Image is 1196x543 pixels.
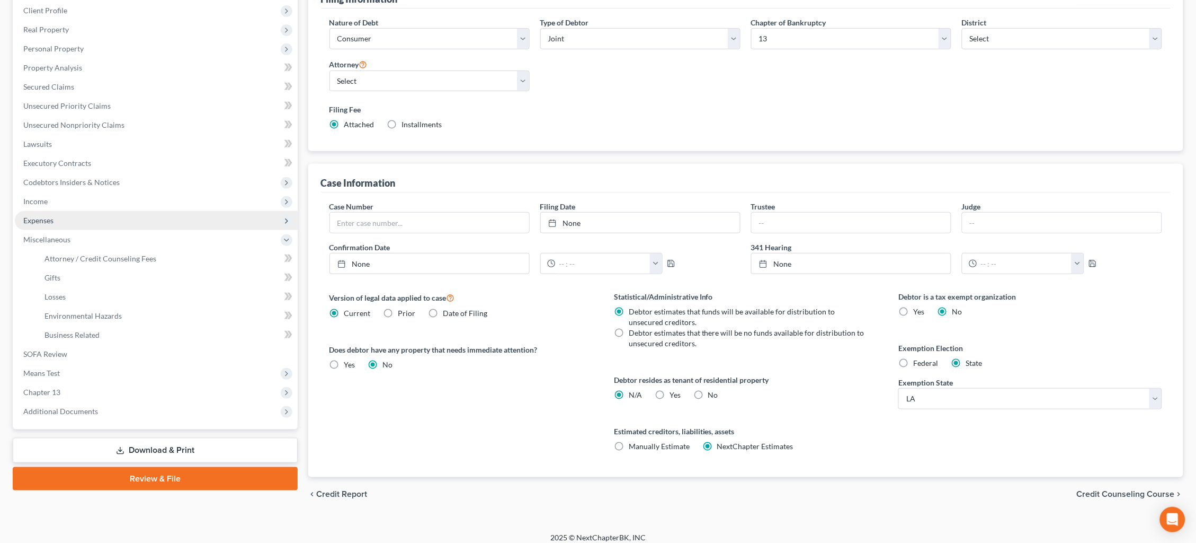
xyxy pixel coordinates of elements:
div: Open Intercom Messenger [1160,507,1185,532]
span: Yes [344,360,355,369]
span: Debtor estimates that funds will be available for distribution to unsecured creditors. [629,307,835,327]
a: Executory Contracts [15,154,298,173]
span: Credit Counseling Course [1077,490,1175,498]
input: -- [752,213,951,233]
span: NextChapter Estimates [717,442,793,451]
span: Expenses [23,216,53,225]
a: Secured Claims [15,77,298,97]
label: Exemption Election [898,343,1162,354]
span: Federal [913,358,938,367]
span: Unsecured Priority Claims [23,101,111,110]
input: -- : -- [556,253,650,274]
label: Chapter of Bankruptcy [751,17,826,28]
span: Lawsuits [23,139,52,148]
i: chevron_right [1175,490,1183,498]
span: Chapter 13 [23,388,60,397]
span: No [383,360,393,369]
label: Does debtor have any property that needs immediate attention? [329,344,593,355]
span: Real Property [23,25,69,34]
span: Installments [402,120,442,129]
span: Debtor estimates that there will be no funds available for distribution to unsecured creditors. [629,328,864,348]
span: Manually Estimate [629,442,690,451]
span: Income [23,197,48,206]
span: Business Related [44,330,100,339]
span: Attorney / Credit Counseling Fees [44,254,156,263]
span: Additional Documents [23,407,98,416]
label: Exemption State [898,377,953,388]
a: Attorney / Credit Counseling Fees [36,249,298,268]
span: Property Analysis [23,63,82,72]
span: Environmental Hazards [44,311,122,320]
label: Version of legal data applied to case [329,291,593,304]
label: Confirmation Date [324,242,746,253]
span: Date of Filing [443,309,488,318]
span: Gifts [44,273,60,282]
label: Estimated creditors, liabilities, assets [614,426,877,437]
a: Unsecured Nonpriority Claims [15,116,298,135]
span: Current [344,309,371,318]
a: Business Related [36,326,298,345]
input: Enter case number... [330,213,529,233]
div: Case Information [321,177,396,189]
a: None [752,253,951,274]
span: State [966,358,982,367]
a: Environmental Hazards [36,306,298,326]
a: Unsecured Priority Claims [15,97,298,116]
span: Attached [344,120,374,129]
span: SOFA Review [23,349,67,358]
input: -- : -- [977,253,1072,274]
label: Nature of Debt [329,17,379,28]
label: Debtor resides as tenant of residential property [614,374,877,386]
a: Property Analysis [15,58,298,77]
label: Filing Fee [329,104,1163,115]
a: None [541,213,740,233]
label: Type of Debtor [540,17,589,28]
span: Losses [44,292,66,301]
span: No [952,307,962,316]
button: Credit Counseling Course chevron_right [1077,490,1183,498]
label: Attorney [329,58,368,71]
span: Personal Property [23,44,84,53]
a: Lawsuits [15,135,298,154]
span: Yes [913,307,924,316]
label: Judge [962,201,981,212]
label: District [962,17,987,28]
input: -- [962,213,1162,233]
span: Prior [398,309,416,318]
span: No [708,390,718,399]
label: Trustee [751,201,775,212]
span: N/A [629,390,642,399]
span: Codebtors Insiders & Notices [23,178,120,187]
button: chevron_left Credit Report [308,490,368,498]
span: Credit Report [317,490,368,498]
label: Case Number [329,201,374,212]
label: Debtor is a tax exempt organization [898,291,1162,302]
span: Unsecured Nonpriority Claims [23,120,124,129]
span: Means Test [23,369,60,378]
label: 341 Hearing [746,242,1167,253]
label: Statistical/Administrative Info [614,291,877,302]
a: Download & Print [13,438,298,463]
a: None [330,253,529,274]
a: Review & File [13,467,298,491]
a: Gifts [36,268,298,287]
a: SOFA Review [15,345,298,364]
span: Executory Contracts [23,159,91,168]
span: Client Profile [23,6,67,15]
label: Filing Date [540,201,576,212]
a: Losses [36,287,298,306]
span: Secured Claims [23,82,74,91]
span: Yes [670,390,681,399]
span: Miscellaneous [23,235,70,244]
i: chevron_left [308,490,317,498]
